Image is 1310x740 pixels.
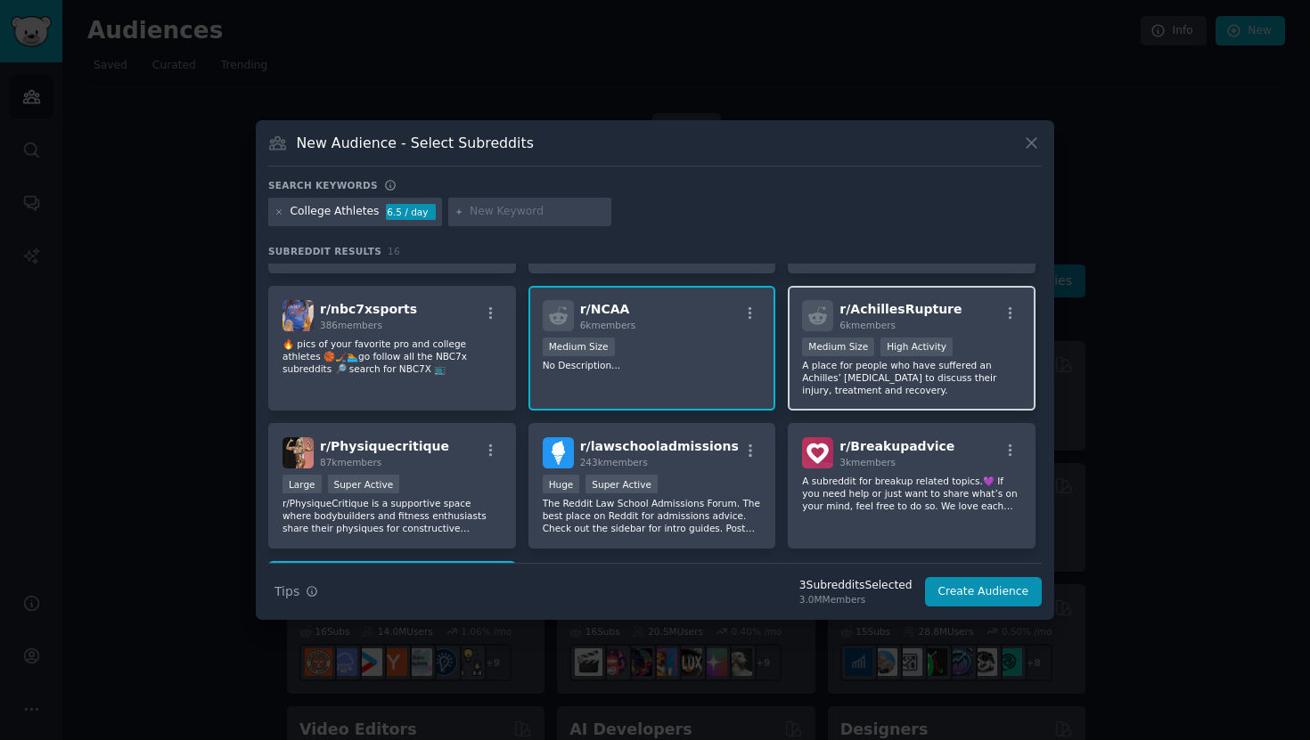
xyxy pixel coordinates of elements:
[274,582,299,601] span: Tips
[580,439,739,453] span: r/ lawschooladmissions
[580,320,636,330] span: 6k members
[802,359,1021,396] p: A place for people who have suffered an Achilles’ [MEDICAL_DATA] to discuss their injury, treatme...
[268,179,378,191] h3: Search keywords
[282,497,502,534] p: r/PhysiqueCritique is a supportive space where bodybuilders and fitness enthusiasts share their p...
[839,439,954,453] span: r/ Breakupadvice
[799,593,913,606] div: 3.0M Members
[585,475,658,493] div: Super Active
[320,439,449,453] span: r/ Physiquecritique
[802,337,874,356] div: Medium Size
[320,302,417,316] span: r/ nbc7xsports
[320,457,381,468] span: 87k members
[282,337,502,375] p: 🔥 pics of your favorite pro and college athletes 🏀🏒🏊go follow all the NBC7x subreddits 🔎 search f...
[388,246,400,256] span: 16
[320,320,382,330] span: 386 members
[282,437,314,468] img: Physiquecritique
[802,437,833,468] img: Breakupadvice
[297,134,534,152] h3: New Audience - Select Subreddits
[799,578,913,594] div: 3 Subreddit s Selected
[543,475,580,493] div: Huge
[880,337,953,356] div: High Activity
[925,577,1043,607] button: Create Audience
[839,320,896,330] span: 6k members
[291,204,380,220] div: College Athletes
[282,475,322,493] div: Large
[268,576,324,607] button: Tips
[543,359,762,371] p: No Description...
[543,497,762,534] p: The Reddit Law School Admissions Forum. The best place on Reddit for admissions advice. Check out...
[580,302,630,316] span: r/ NCAA
[282,300,314,331] img: nbc7xsports
[386,204,436,220] div: 6.5 / day
[839,457,896,468] span: 3k members
[839,302,962,316] span: r/ AchillesRupture
[580,457,648,468] span: 243k members
[470,204,605,220] input: New Keyword
[802,475,1021,512] p: A subreddit for breakup related topics.💜 If you need help or just want to share what’s on your mi...
[543,337,615,356] div: Medium Size
[328,475,400,493] div: Super Active
[268,245,381,257] span: Subreddit Results
[543,437,574,468] img: lawschooladmissions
